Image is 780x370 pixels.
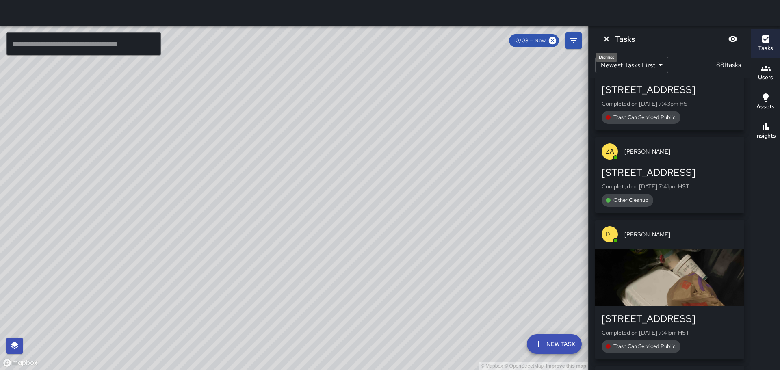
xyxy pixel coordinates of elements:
[602,329,738,337] p: Completed on [DATE] 7:41pm HST
[751,117,780,146] button: Insights
[624,230,738,238] span: [PERSON_NAME]
[756,102,775,111] h6: Assets
[595,137,744,213] button: ZA[PERSON_NAME][STREET_ADDRESS]Completed on [DATE] 7:41pm HSTOther Cleanup
[606,147,614,156] p: ZA
[509,34,559,47] div: 10/08 — Now
[751,58,780,88] button: Users
[565,32,582,49] button: Filters
[713,60,744,70] p: 881 tasks
[596,53,617,62] div: Dismiss
[598,31,615,47] button: Dismiss
[624,147,738,156] span: [PERSON_NAME]
[509,37,550,45] span: 10/08 — Now
[751,29,780,58] button: Tasks
[751,88,780,117] button: Assets
[758,73,773,82] h6: Users
[615,32,635,45] h6: Tasks
[602,312,738,325] div: [STREET_ADDRESS]
[602,100,738,108] p: Completed on [DATE] 7:43pm HST
[758,44,773,53] h6: Tasks
[609,196,653,204] span: Other Cleanup
[609,113,680,121] span: Trash Can Serviced Public
[725,31,741,47] button: Blur
[602,182,738,190] p: Completed on [DATE] 7:41pm HST
[605,229,614,239] p: DL
[602,83,738,96] div: [STREET_ADDRESS]
[595,57,668,73] div: Newest Tasks First
[527,334,582,354] button: New Task
[609,342,680,351] span: Trash Can Serviced Public
[602,166,738,179] div: [STREET_ADDRESS]
[595,220,744,359] button: DL[PERSON_NAME][STREET_ADDRESS]Completed on [DATE] 7:41pm HSTTrash Can Serviced Public
[755,132,776,141] h6: Insights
